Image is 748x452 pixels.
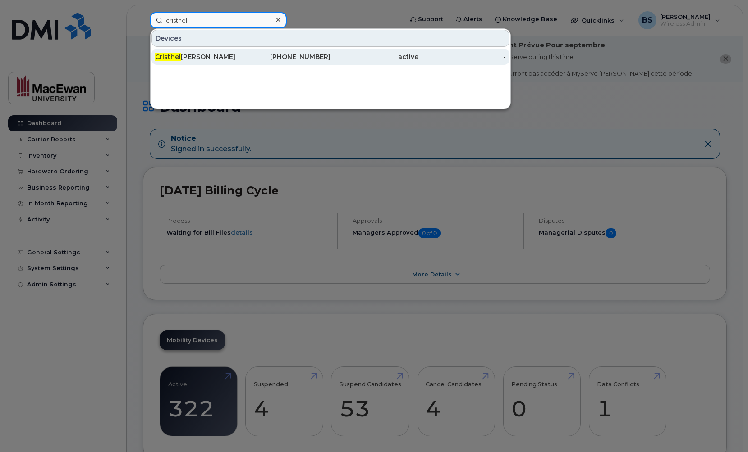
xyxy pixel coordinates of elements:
div: active [330,52,418,61]
div: - [418,52,506,61]
div: [PHONE_NUMBER] [243,52,331,61]
div: Devices [151,30,509,47]
a: Cristhel[PERSON_NAME][PHONE_NUMBER]active- [151,49,509,65]
span: Cristhel [155,53,181,61]
div: [PERSON_NAME] [155,52,243,61]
